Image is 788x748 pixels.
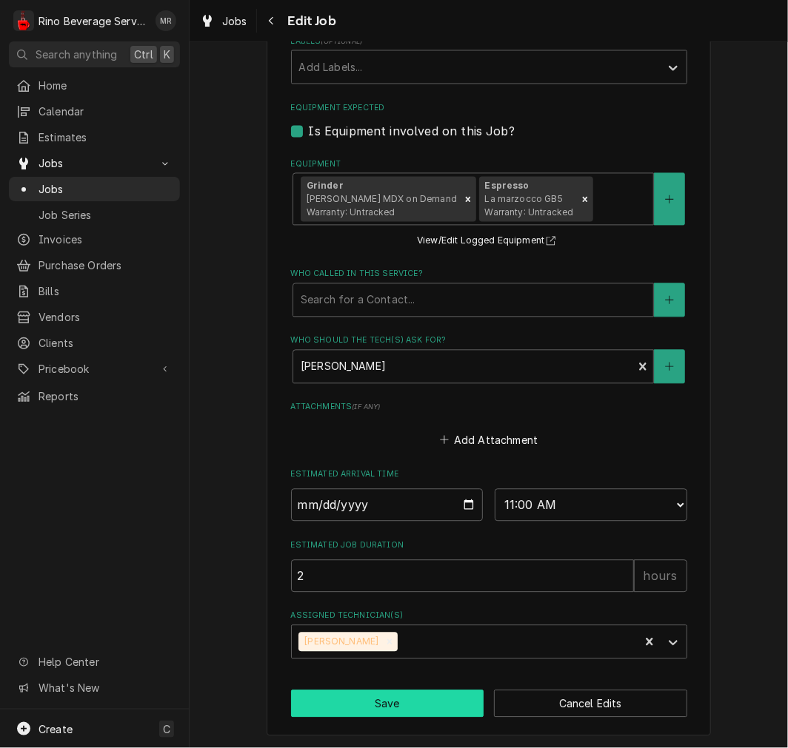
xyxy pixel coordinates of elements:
label: Who should the tech(s) ask for? [291,335,687,347]
a: Go to Jobs [9,151,180,175]
div: Estimated Arrival Time [291,469,687,522]
div: MR [156,10,176,31]
label: Estimated Arrival Time [291,469,687,481]
a: Jobs [9,177,180,201]
div: Assigned Technician(s) [291,610,687,658]
a: Purchase Orders [9,253,180,277]
span: K [164,47,170,62]
div: Button Group [291,690,687,718]
label: Equipment Expected [291,103,687,115]
div: Remove [object Object] [577,177,593,223]
label: Is Equipment involved on this Job? [309,123,515,141]
a: Bills [9,279,180,303]
button: Create New Equipment [654,173,685,226]
a: Clients [9,331,180,355]
div: Button Group Row [291,690,687,718]
span: Search anything [36,47,117,62]
span: ( optional ) [321,38,362,46]
div: Melissa Rinehart's Avatar [156,10,176,31]
svg: Create New Contact [665,295,674,306]
span: Jobs [39,181,173,197]
a: Go to Help Center [9,650,180,674]
span: Purchase Orders [39,257,173,273]
div: [PERSON_NAME] [298,633,381,652]
button: Create New Contact [654,350,685,384]
span: Estimates [39,129,173,145]
label: Who called in this service? [291,269,687,280]
label: Equipment [291,159,687,171]
strong: Espresso [485,181,530,192]
svg: Create New Equipment [665,195,674,205]
div: Equipment Expected [291,103,687,141]
span: Job Series [39,207,173,223]
a: Go to Pricebook [9,357,180,381]
button: Add Attachment [437,430,541,451]
a: Calendar [9,99,180,124]
select: Time Select [495,489,687,522]
input: Date [291,489,484,522]
div: Who called in this service? [291,269,687,317]
div: Rino Beverage Service [39,13,147,29]
span: Ctrl [134,47,153,62]
a: Invoices [9,227,180,252]
span: Edit Job [284,11,336,31]
span: Clients [39,335,173,351]
span: ( if any ) [352,403,380,411]
span: La marzocco GB5 Warranty: Untracked [485,194,574,218]
svg: Create New Contact [665,362,674,372]
label: Attachments [291,402,687,414]
span: Calendar [39,104,173,119]
div: Remove Damon Rinehart [381,633,398,652]
div: Who should the tech(s) ask for? [291,335,687,383]
button: Navigate back [260,9,284,33]
button: Create New Contact [654,283,685,317]
span: Jobs [39,155,150,171]
button: View/Edit Logged Equipment [415,232,563,251]
a: Jobs [194,9,253,33]
div: Labels [291,36,687,84]
span: What's New [39,680,171,695]
span: Vendors [39,309,173,325]
a: Home [9,73,180,98]
span: Jobs [222,13,247,29]
a: Estimates [9,125,180,149]
label: Assigned Technician(s) [291,610,687,622]
span: Home [39,78,173,93]
div: hours [634,560,687,593]
a: Vendors [9,305,180,329]
span: Help Center [39,654,171,670]
span: Pricebook [39,361,150,377]
span: C [163,721,170,737]
span: Create [39,723,73,735]
div: R [13,10,34,31]
span: Reports [39,388,173,404]
a: Go to What's New [9,675,180,700]
button: Save [291,690,484,718]
div: Equipment [291,159,687,251]
span: Invoices [39,232,173,247]
button: Search anythingCtrlK [9,41,180,67]
div: Rino Beverage Service's Avatar [13,10,34,31]
label: Estimated Job Duration [291,540,687,552]
span: Bills [39,283,173,299]
span: [PERSON_NAME] MDX on Demand Warranty: Untracked [307,194,457,218]
div: Estimated Job Duration [291,540,687,593]
strong: Grinder [307,181,344,192]
div: Remove [object Object] [460,177,476,223]
button: Cancel Edits [494,690,687,718]
div: Attachments [291,402,687,451]
a: Job Series [9,203,180,227]
a: Reports [9,384,180,408]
